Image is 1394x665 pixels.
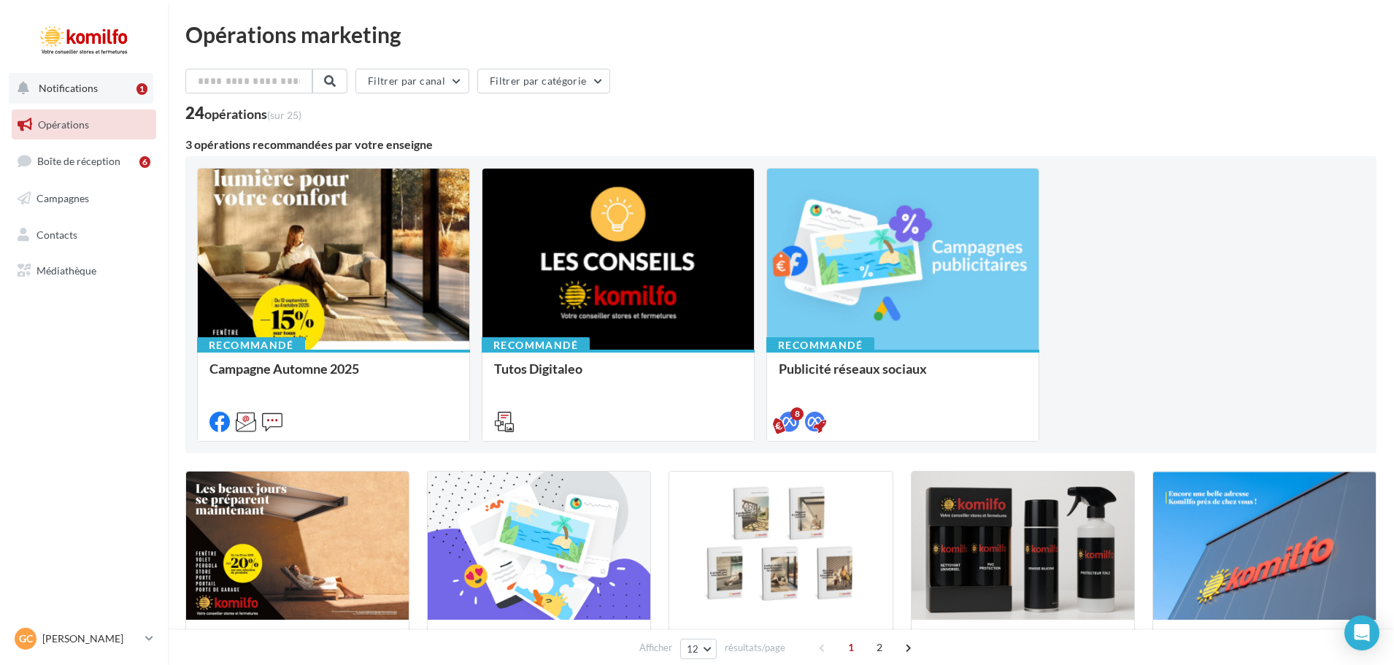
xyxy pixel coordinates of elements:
[687,643,699,655] span: 12
[267,109,301,121] span: (sur 25)
[482,337,590,353] div: Recommandé
[209,361,458,391] div: Campagne Automne 2025
[19,631,33,646] span: GC
[779,361,1027,391] div: Publicité réseaux sociaux
[868,636,891,659] span: 2
[355,69,469,93] button: Filtrer par canal
[185,139,1376,150] div: 3 opérations recommandées par votre enseigne
[1344,615,1379,650] div: Open Intercom Messenger
[839,636,863,659] span: 1
[185,23,1376,45] div: Opérations marketing
[42,631,139,646] p: [PERSON_NAME]
[9,255,159,286] a: Médiathèque
[139,156,150,168] div: 6
[36,264,96,277] span: Médiathèque
[766,337,874,353] div: Recommandé
[197,337,305,353] div: Recommandé
[9,183,159,214] a: Campagnes
[36,228,77,240] span: Contacts
[9,73,153,104] button: Notifications 1
[136,83,147,95] div: 1
[790,407,804,420] div: 8
[9,145,159,177] a: Boîte de réception6
[477,69,610,93] button: Filtrer par catégorie
[38,118,89,131] span: Opérations
[37,155,120,167] span: Boîte de réception
[9,109,159,140] a: Opérations
[494,361,742,391] div: Tutos Digitaleo
[12,625,156,653] a: GC [PERSON_NAME]
[185,105,301,121] div: 24
[9,220,159,250] a: Contacts
[204,107,301,120] div: opérations
[639,641,672,655] span: Afficher
[725,641,785,655] span: résultats/page
[680,639,717,659] button: 12
[39,82,98,94] span: Notifications
[36,192,89,204] span: Campagnes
